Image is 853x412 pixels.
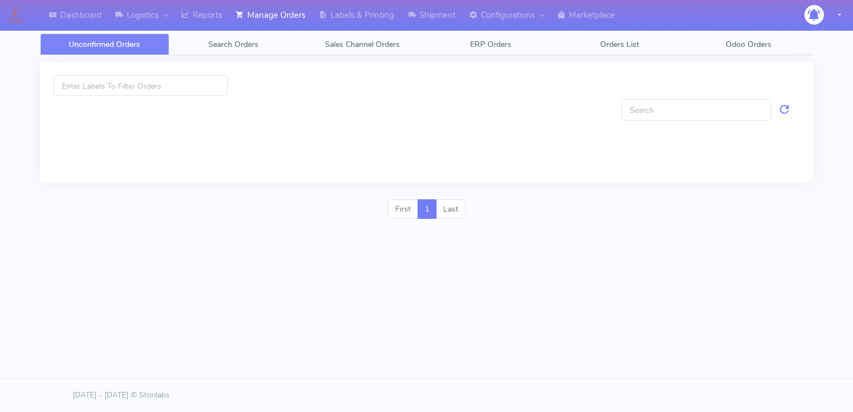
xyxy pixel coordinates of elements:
a: 1 [418,199,437,219]
span: Search Orders [208,39,258,50]
ul: Tabs [40,33,813,55]
span: Sales Channel Orders [325,39,400,50]
span: Orders List [600,39,639,50]
span: Unconfirmed Orders [69,39,140,50]
input: Enter Labels To Filter Orders [54,75,228,96]
input: Search [621,99,771,120]
span: Odoo Orders [726,39,771,50]
span: ERP Orders [470,39,511,50]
